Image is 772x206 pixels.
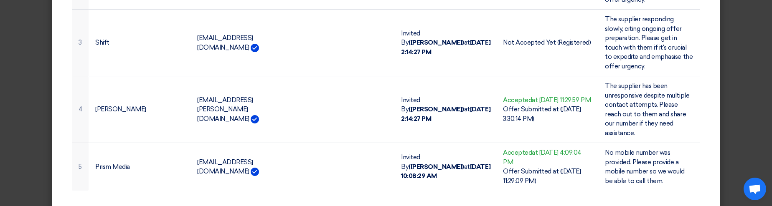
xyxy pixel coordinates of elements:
[89,76,190,143] td: [PERSON_NAME]
[251,115,259,123] img: Verified Account
[401,106,490,123] b: [DATE] 2:14:27 PM
[744,178,766,200] div: Open chat
[190,10,292,76] td: [EMAIL_ADDRESS][DOMAIN_NAME]
[605,82,689,137] span: The supplier has been unresponsive despite multiple contact attempts. Please reach out to them an...
[72,143,89,191] td: 5
[89,10,190,76] td: Shift
[503,167,592,186] div: Offer Submitted at ([DATE] 11:29:09 PM)
[532,96,591,104] span: at [DATE] 11:29:59 PM
[72,10,89,76] td: 3
[409,39,464,46] b: ([PERSON_NAME])
[89,143,190,191] td: Prism Media
[605,149,685,185] span: No mobile number was provided. Please provide a mobile number so we would be able to call them.
[251,44,259,52] img: Verified Account
[503,148,592,167] div: Accepted
[190,143,292,191] td: [EMAIL_ADDRESS][DOMAIN_NAME]
[503,149,582,166] span: at [DATE] 4:09:04 PM
[409,106,464,113] b: ([PERSON_NAME])
[503,95,592,105] div: Accepted
[190,76,292,143] td: [EMAIL_ADDRESS][PERSON_NAME][DOMAIN_NAME]
[251,168,259,176] img: Verified Account
[401,153,490,180] span: Invited By at
[401,30,490,56] span: Invited By at
[409,163,464,171] b: ([PERSON_NAME])
[503,38,592,48] div: Not Accepted Yet (Registered)
[401,39,490,56] b: [DATE] 2:14:27 PM
[503,105,592,123] div: Offer Submitted at ([DATE] 3:30:14 PM)
[605,15,693,70] span: The supplier responding slowly, citing ongoing offer preparation. Please get in touch with them i...
[72,76,89,143] td: 4
[401,96,490,123] span: Invited By at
